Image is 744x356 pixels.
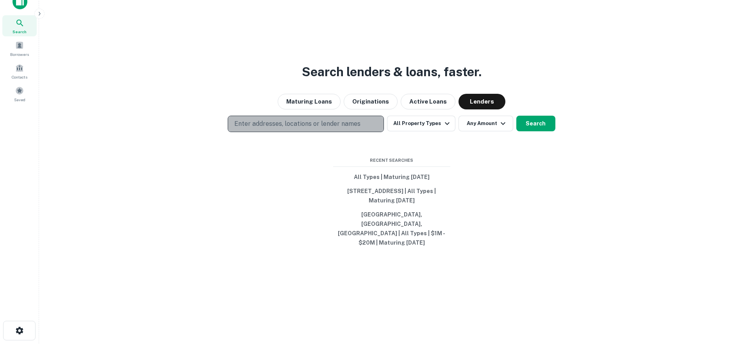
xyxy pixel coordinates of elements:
[2,15,37,36] a: Search
[228,116,384,132] button: Enter addresses, locations or lender names
[516,116,555,131] button: Search
[333,208,450,250] button: [GEOGRAPHIC_DATA], [GEOGRAPHIC_DATA], [GEOGRAPHIC_DATA] | All Types | $1M - $20M | Maturing [DATE]
[234,119,360,129] p: Enter addresses, locations or lender names
[459,94,505,109] button: Lenders
[302,63,482,81] h3: Search lenders & loans, faster.
[387,116,455,131] button: All Property Types
[705,268,744,306] iframe: Chat Widget
[333,184,450,208] button: [STREET_ADDRESS] | All Types | Maturing [DATE]
[14,97,25,103] span: Saved
[10,51,29,57] span: Borrowers
[2,38,37,59] a: Borrowers
[2,83,37,104] a: Saved
[12,29,27,35] span: Search
[333,170,450,184] button: All Types | Maturing [DATE]
[459,116,513,131] button: Any Amount
[278,94,341,109] button: Maturing Loans
[401,94,455,109] button: Active Loans
[2,61,37,82] a: Contacts
[344,94,398,109] button: Originations
[333,157,450,164] span: Recent Searches
[12,74,27,80] span: Contacts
